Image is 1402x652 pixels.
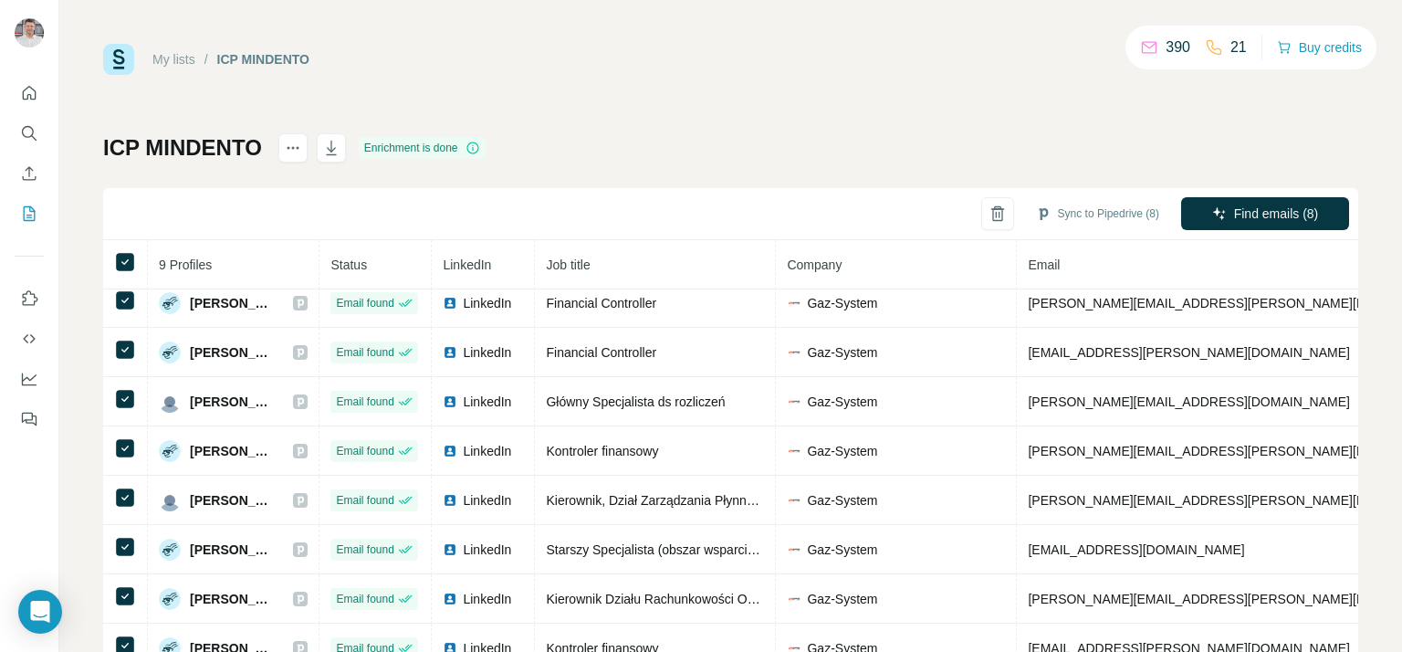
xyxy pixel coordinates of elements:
[190,590,275,608] span: [PERSON_NAME]
[546,394,725,409] span: Główny Specjalista ds rozliczeń
[18,590,62,634] div: Open Intercom Messenger
[1166,37,1190,58] p: 390
[787,296,801,310] img: company-logo
[159,292,181,314] img: Avatar
[807,590,877,608] span: Gaz-System
[159,489,181,511] img: Avatar
[546,592,781,606] span: Kierownik Działu Rachunkowości Ogólnej
[463,343,511,362] span: LinkedIn
[1028,394,1349,409] span: [PERSON_NAME][EMAIL_ADDRESS][DOMAIN_NAME]
[443,258,491,272] span: LinkedIn
[546,258,590,272] span: Job title
[15,18,44,47] img: Avatar
[15,117,44,150] button: Search
[204,50,208,68] li: /
[336,394,393,410] span: Email found
[787,345,801,360] img: company-logo
[546,345,656,360] span: Financial Controller
[463,442,511,460] span: LinkedIn
[336,492,393,509] span: Email found
[807,343,877,362] span: Gaz-System
[15,282,44,315] button: Use Surfe on LinkedIn
[787,394,801,409] img: company-logo
[15,77,44,110] button: Quick start
[546,542,999,557] span: Starszy Specjalista (obszar wsparcia prawnego) w Dziale Inwestycji i Remontów
[1234,205,1319,223] span: Find emails (8)
[443,592,457,606] img: LinkedIn logo
[787,493,801,508] img: company-logo
[807,294,877,312] span: Gaz-System
[15,197,44,230] button: My lists
[190,343,275,362] span: [PERSON_NAME]
[103,44,134,75] img: Surfe Logo
[443,542,457,557] img: LinkedIn logo
[807,491,877,510] span: Gaz-System
[159,342,181,363] img: Avatar
[217,50,309,68] div: ICP MINDENTO
[807,393,877,411] span: Gaz-System
[336,344,393,361] span: Email found
[463,491,511,510] span: LinkedIn
[1023,200,1172,227] button: Sync to Pipedrive (8)
[1277,35,1362,60] button: Buy credits
[546,296,656,310] span: Financial Controller
[159,440,181,462] img: Avatar
[787,444,801,458] img: company-logo
[15,403,44,436] button: Feedback
[359,137,486,159] div: Enrichment is done
[1028,542,1244,557] span: [EMAIL_ADDRESS][DOMAIN_NAME]
[15,363,44,395] button: Dashboard
[1181,197,1349,230] button: Find emails (8)
[278,133,308,163] button: actions
[330,258,367,272] span: Status
[787,258,842,272] span: Company
[1028,258,1060,272] span: Email
[190,393,275,411] span: [PERSON_NAME]
[190,491,275,510] span: [PERSON_NAME]
[807,442,877,460] span: Gaz-System
[1230,37,1247,58] p: 21
[463,541,511,559] span: LinkedIn
[463,393,511,411] span: LinkedIn
[190,294,275,312] span: [PERSON_NAME]
[1028,345,1349,360] span: [EMAIL_ADDRESS][PERSON_NAME][DOMAIN_NAME]
[152,52,195,67] a: My lists
[159,588,181,610] img: Avatar
[336,295,393,311] span: Email found
[463,294,511,312] span: LinkedIn
[336,542,393,558] span: Email found
[336,591,393,607] span: Email found
[190,541,275,559] span: [PERSON_NAME]
[443,493,457,508] img: LinkedIn logo
[15,322,44,355] button: Use Surfe API
[787,542,801,557] img: company-logo
[443,394,457,409] img: LinkedIn logo
[443,296,457,310] img: LinkedIn logo
[159,539,181,561] img: Avatar
[103,133,262,163] h1: ICP MINDENTO
[546,444,658,458] span: Kontroler finansowy
[336,443,393,459] span: Email found
[443,345,457,360] img: LinkedIn logo
[787,592,801,606] img: company-logo
[463,590,511,608] span: LinkedIn
[443,444,457,458] img: LinkedIn logo
[159,391,181,413] img: Avatar
[807,541,877,559] span: Gaz-System
[15,157,44,190] button: Enrich CSV
[190,442,275,460] span: [PERSON_NAME]
[159,258,212,272] span: 9 Profiles
[546,493,881,508] span: Kierownik, Dział Zarządzania Płynnością, Pion Finanasowy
